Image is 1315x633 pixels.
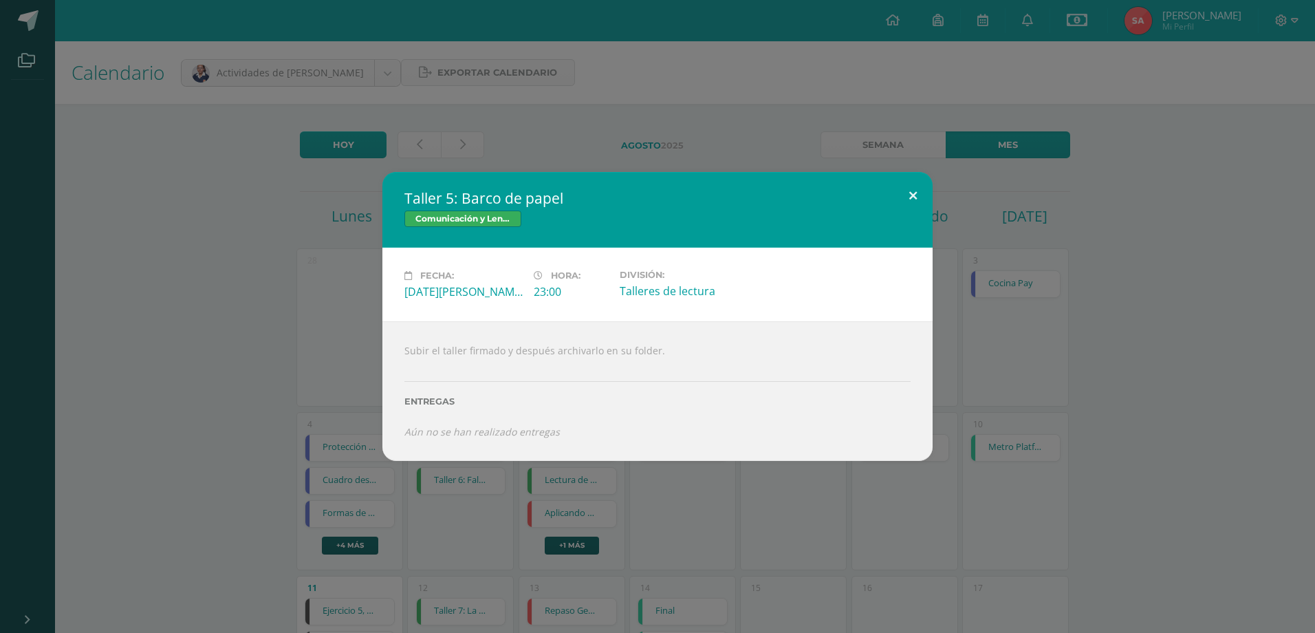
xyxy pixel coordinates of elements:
[404,189,911,208] h2: Taller 5: Barco de papel
[404,425,560,438] i: Aún no se han realizado entregas
[551,270,580,281] span: Hora:
[404,211,521,227] span: Comunicación y Lenguaje, Idioma Español
[620,283,738,299] div: Talleres de lectura
[382,321,933,460] div: Subir el taller firmado y después archivarlo en su folder.
[404,396,911,407] label: Entregas
[534,284,609,299] div: 23:00
[620,270,738,280] label: División:
[420,270,454,281] span: Fecha:
[404,284,523,299] div: [DATE][PERSON_NAME]
[893,172,933,219] button: Close (Esc)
